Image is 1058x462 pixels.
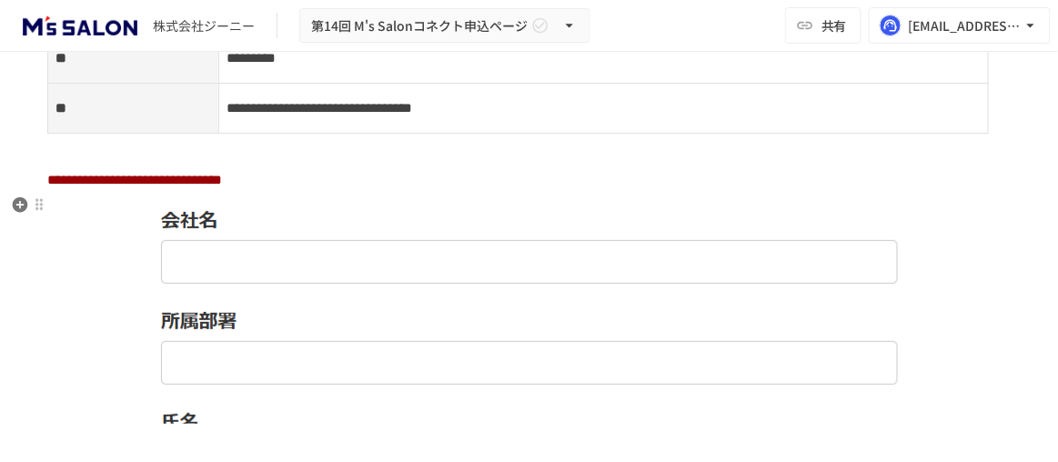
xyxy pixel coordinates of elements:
[869,7,1051,44] button: [EMAIL_ADDRESS][DOMAIN_NAME]
[785,7,862,44] button: 共有
[909,15,1022,37] div: [EMAIL_ADDRESS][DOMAIN_NAME]
[299,8,590,44] button: 第14回 M's Salonコネクト申込ページ
[821,15,847,35] span: 共有
[22,11,138,40] img: uR8vTSKdklMXEQDRv4syRcVic50bBT2x3lbNcVSK8BN
[153,16,255,35] div: 株式会社ジーニー
[311,15,528,37] span: 第14回 M's Salonコネクト申込ページ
